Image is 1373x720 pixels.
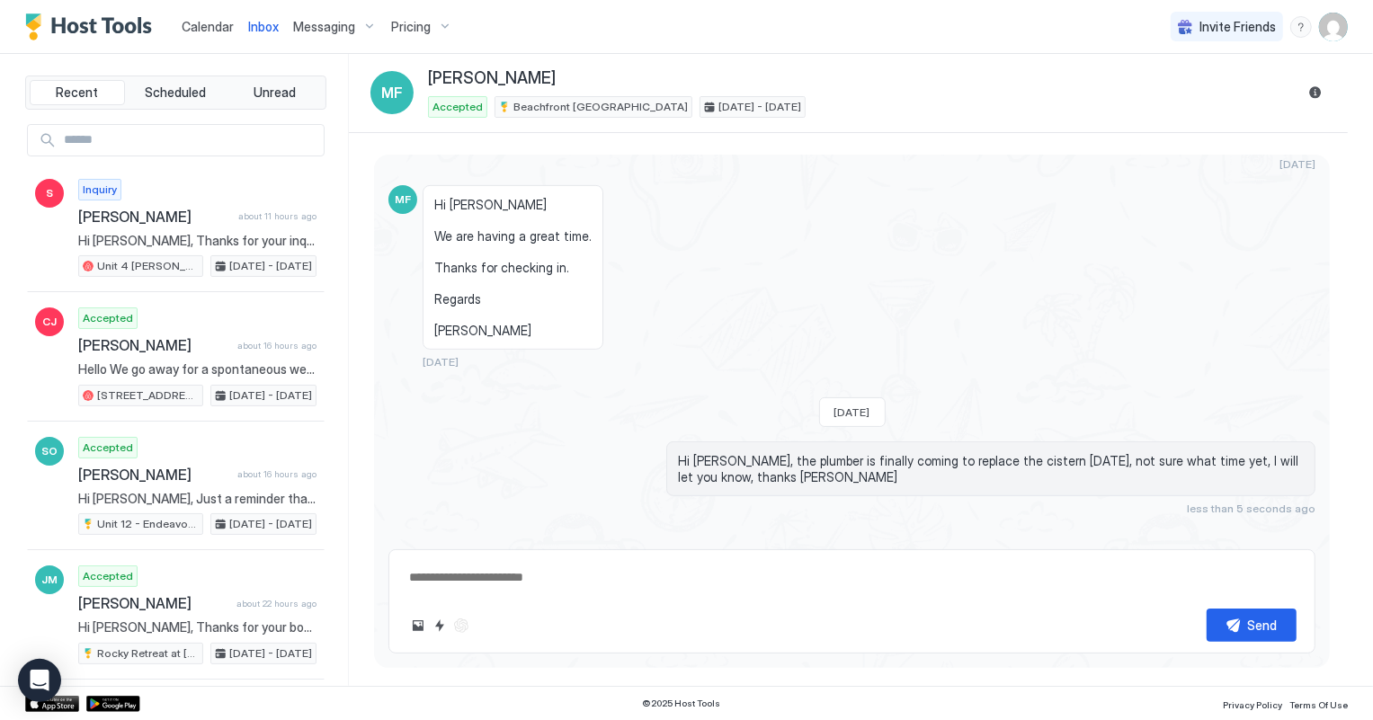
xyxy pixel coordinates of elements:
[293,19,355,35] span: Messaging
[78,594,229,612] span: [PERSON_NAME]
[182,17,234,36] a: Calendar
[1148,529,1315,554] button: Scheduled Messages
[41,572,58,588] span: JM
[25,13,160,40] a: Host Tools Logo
[25,696,79,712] a: App Store
[238,210,317,222] span: about 11 hours ago
[1248,616,1278,635] div: Send
[78,361,317,378] span: Hello We go away for a spontaneous weekend as my partner doesn’t have many days off
[513,99,688,115] span: Beachfront [GEOGRAPHIC_DATA]
[129,80,224,105] button: Scheduled
[41,443,58,459] span: SO
[229,387,312,404] span: [DATE] - [DATE]
[254,84,296,101] span: Unread
[1279,157,1315,171] span: [DATE]
[1223,699,1282,710] span: Privacy Policy
[97,258,199,274] span: Unit 4 [PERSON_NAME]
[1207,609,1297,642] button: Send
[78,208,231,226] span: [PERSON_NAME]
[434,197,592,339] span: Hi [PERSON_NAME] We are having a great time. Thanks for checking in. Regards [PERSON_NAME]
[236,598,317,609] span: about 22 hours ago
[56,84,98,101] span: Recent
[432,99,483,115] span: Accepted
[97,387,199,404] span: [STREET_ADDRESS] · Kinka Kottage
[83,440,133,456] span: Accepted
[146,84,207,101] span: Scheduled
[25,76,326,110] div: tab-group
[83,182,117,198] span: Inquiry
[78,491,317,507] span: Hi [PERSON_NAME], Just a reminder that your check-out is [DATE] at 10.00am. Before you check-out ...
[1289,694,1348,713] a: Terms Of Use
[718,99,801,115] span: [DATE] - [DATE]
[46,185,53,201] span: S
[643,698,721,709] span: © 2025 Host Tools
[1187,502,1315,515] span: less than 5 seconds ago
[423,355,459,369] span: [DATE]
[237,468,317,480] span: about 16 hours ago
[182,19,234,34] span: Calendar
[78,336,230,354] span: [PERSON_NAME]
[86,696,140,712] a: Google Play Store
[78,619,317,636] span: Hi [PERSON_NAME], Thanks for your booking. Please come to [GEOGRAPHIC_DATA], [STREET_ADDRESS][PER...
[1223,694,1282,713] a: Privacy Policy
[1290,16,1312,38] div: menu
[18,659,61,702] div: Open Intercom Messenger
[407,615,429,636] button: Upload image
[97,645,199,662] span: Rocky Retreat at [GEOGRAPHIC_DATA] - [STREET_ADDRESS]
[381,82,403,103] span: MF
[237,340,317,351] span: about 16 hours ago
[1305,82,1326,103] button: Reservation information
[57,125,324,156] input: Input Field
[1319,13,1348,41] div: User profile
[428,68,556,89] span: [PERSON_NAME]
[97,516,199,532] span: Unit 12 - Endeavour · Deluxe Studio - Unit 12
[227,80,322,105] button: Unread
[42,314,57,330] span: CJ
[248,17,279,36] a: Inbox
[678,453,1304,484] span: Hi [PERSON_NAME], the plumber is finally coming to replace the cistern [DATE], not sure what time...
[83,310,133,326] span: Accepted
[78,233,317,249] span: Hi [PERSON_NAME], Thanks for your inquiry, I wanted to let you know that I got your message and w...
[1289,699,1348,710] span: Terms Of Use
[1172,532,1295,551] div: Scheduled Messages
[391,19,431,35] span: Pricing
[248,19,279,34] span: Inbox
[395,191,411,208] span: MF
[78,466,230,484] span: [PERSON_NAME]
[83,568,133,584] span: Accepted
[229,516,312,532] span: [DATE] - [DATE]
[229,645,312,662] span: [DATE] - [DATE]
[834,405,870,419] span: [DATE]
[30,80,125,105] button: Recent
[1199,19,1276,35] span: Invite Friends
[429,615,450,636] button: Quick reply
[229,258,312,274] span: [DATE] - [DATE]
